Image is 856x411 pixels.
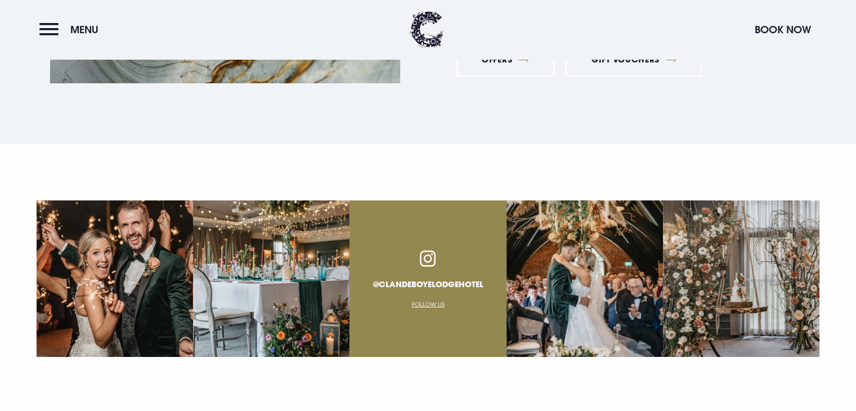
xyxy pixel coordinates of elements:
[566,43,702,77] a: Gift Vouchers
[70,23,98,36] span: Menu
[410,11,443,48] img: Clandeboye Lodge
[373,279,483,289] a: @clandeboyelodgehotel
[411,301,444,307] a: Follow Us
[749,17,817,42] button: Book Now
[39,17,104,42] button: Menu
[456,43,555,77] a: Offers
